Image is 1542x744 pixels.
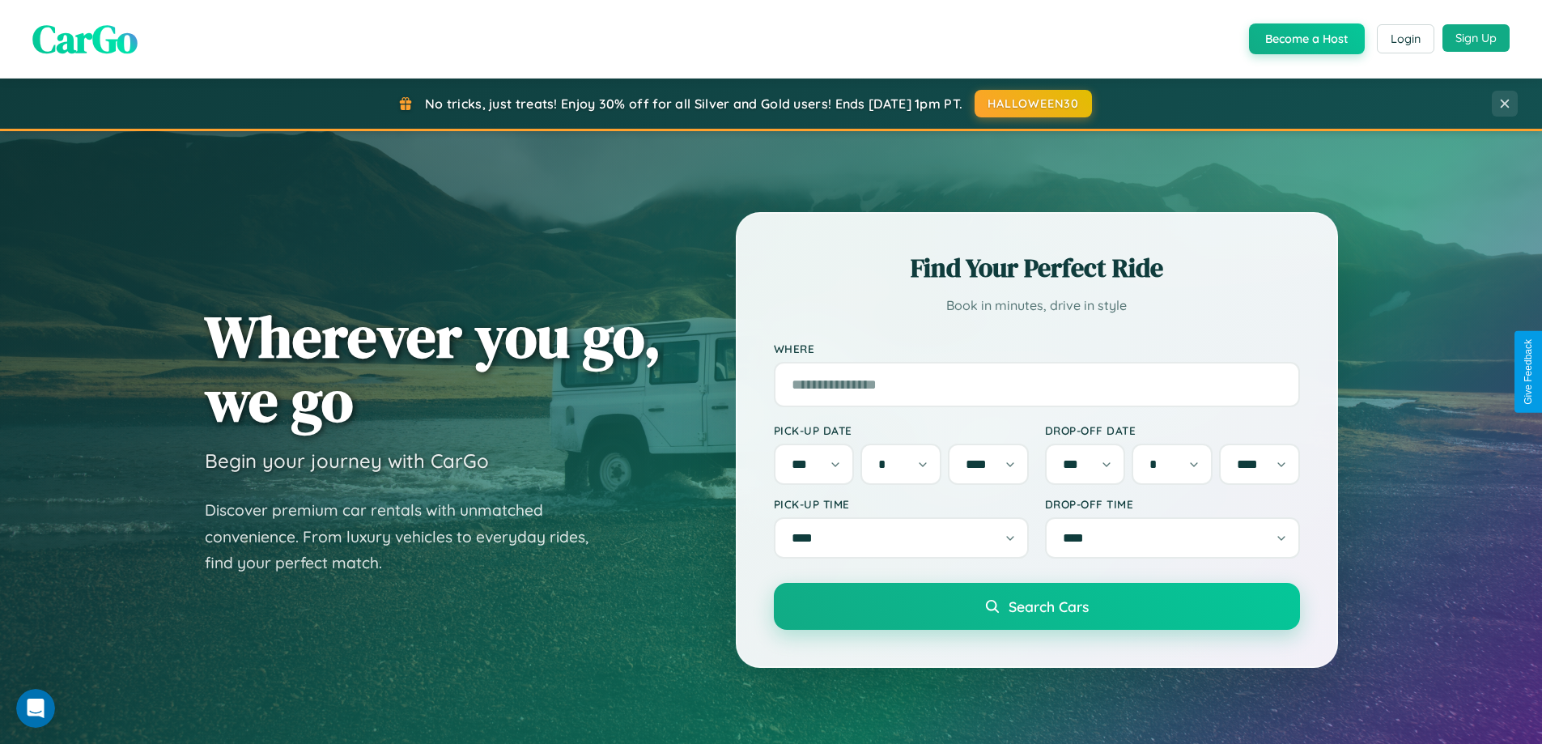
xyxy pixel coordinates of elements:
label: Drop-off Date [1045,423,1300,437]
h1: Wherever you go, we go [205,304,661,432]
h2: Find Your Perfect Ride [774,250,1300,286]
button: HALLOWEEN30 [975,90,1092,117]
span: No tricks, just treats! Enjoy 30% off for all Silver and Gold users! Ends [DATE] 1pm PT. [425,96,962,112]
span: CarGo [32,12,138,66]
label: Pick-up Date [774,423,1029,437]
button: Login [1377,24,1434,53]
label: Drop-off Time [1045,497,1300,511]
iframe: Intercom live chat [16,689,55,728]
label: Where [774,342,1300,355]
button: Become a Host [1249,23,1365,54]
button: Search Cars [774,583,1300,630]
div: Give Feedback [1523,339,1534,405]
label: Pick-up Time [774,497,1029,511]
h3: Begin your journey with CarGo [205,449,489,473]
p: Book in minutes, drive in style [774,294,1300,317]
p: Discover premium car rentals with unmatched convenience. From luxury vehicles to everyday rides, ... [205,497,610,576]
span: Search Cars [1009,597,1089,615]
button: Sign Up [1442,24,1510,52]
